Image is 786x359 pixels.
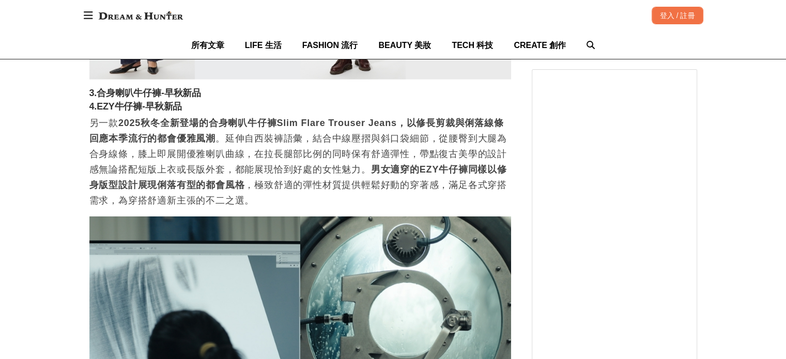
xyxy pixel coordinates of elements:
a: FASHION 流行 [302,32,358,59]
span: FASHION 流行 [302,41,358,50]
span: BEAUTY 美妝 [378,41,431,50]
a: CREATE 創作 [514,32,566,59]
span: LIFE 生活 [245,41,282,50]
div: 登入 / 註冊 [652,7,703,24]
h3: 4.EZY牛仔褲-早秋新品 [89,101,511,113]
a: BEAUTY 美妝 [378,32,431,59]
img: Dream & Hunter [94,6,188,25]
span: 所有文章 [191,41,224,50]
strong: 2025秋冬全新登場的合身喇叭牛仔褲Slim Flare Trouser Jeans，以修長剪裁與俐落線條回應本季流行的都會優雅風潮 [89,118,504,144]
h3: 3.合身喇叭牛仔褲-早秋新品 [89,88,511,99]
a: TECH 科技 [452,32,493,59]
span: CREATE 創作 [514,41,566,50]
a: LIFE 生活 [245,32,282,59]
strong: 男女適穿的EZY牛仔褲同樣以修身版型設計展現俐落有型的都會風格 [89,164,507,190]
a: 所有文章 [191,32,224,59]
p: 另一款 。延伸自西裝褲語彙，結合中線壓摺與斜口袋細節，從腰臀到大腿為合身線條，膝上即展開優雅喇叭曲線，在拉長腿部比例的同時保有舒適彈性，帶點復古美學的設計感無論搭配短版上衣或長版外套，都能展現恰... [89,115,511,208]
span: TECH 科技 [452,41,493,50]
